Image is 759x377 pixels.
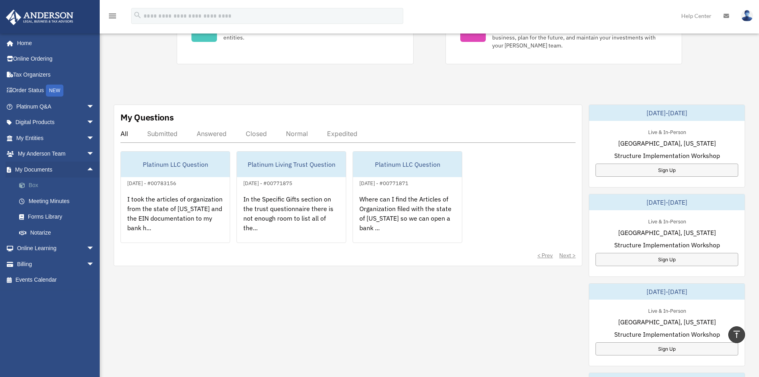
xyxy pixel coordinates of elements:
[595,164,738,177] a: Sign Up
[87,256,103,272] span: arrow_drop_down
[237,152,346,177] div: Platinum Living Trust Question
[120,111,174,123] div: My Questions
[246,130,267,138] div: Closed
[741,10,753,22] img: User Pic
[595,342,738,355] a: Sign Up
[6,162,106,178] a: My Documentsarrow_drop_up
[614,330,720,339] span: Structure Implementation Workshop
[120,130,128,138] div: All
[6,130,106,146] a: My Entitiesarrow_drop_down
[197,130,227,138] div: Answered
[589,194,745,210] div: [DATE]-[DATE]
[121,178,183,187] div: [DATE] - #00783156
[11,178,106,193] a: Box
[87,162,103,178] span: arrow_drop_up
[237,178,299,187] div: [DATE] - #00771875
[11,193,106,209] a: Meeting Minutes
[120,151,230,243] a: Platinum LLC Question[DATE] - #00783156I took the articles of organization from the state of [US_...
[6,272,106,288] a: Events Calendar
[133,11,142,20] i: search
[642,217,692,225] div: Live & In-Person
[108,11,117,21] i: menu
[353,178,415,187] div: [DATE] - #00771871
[87,99,103,115] span: arrow_drop_down
[589,105,745,121] div: [DATE]-[DATE]
[87,130,103,146] span: arrow_drop_down
[6,241,106,257] a: Online Learningarrow_drop_down
[11,209,106,225] a: Forms Library
[353,152,462,177] div: Platinum LLC Question
[614,151,720,160] span: Structure Implementation Workshop
[87,114,103,131] span: arrow_drop_down
[728,326,745,343] a: vertical_align_top
[6,83,106,99] a: Order StatusNEW
[327,130,357,138] div: Expedited
[353,151,462,243] a: Platinum LLC Question[DATE] - #00771871Where can I find the Articles of Organization filed with t...
[237,151,346,243] a: Platinum Living Trust Question[DATE] - #00771875In the Specific Gifts section on the trust questi...
[732,330,741,339] i: vertical_align_top
[108,14,117,21] a: menu
[286,130,308,138] div: Normal
[6,51,106,67] a: Online Ordering
[642,306,692,314] div: Live & In-Person
[589,284,745,300] div: [DATE]-[DATE]
[6,35,103,51] a: Home
[6,146,106,162] a: My Anderson Teamarrow_drop_down
[618,228,716,237] span: [GEOGRAPHIC_DATA], [US_STATE]
[11,225,106,241] a: Notarize
[121,188,230,250] div: I took the articles of organization from the state of [US_STATE] and the EIN documentation to my ...
[237,188,346,250] div: In the Specific Gifts section on the trust questionnaire there is not enough room to list all of ...
[46,85,63,97] div: NEW
[147,130,177,138] div: Submitted
[6,67,106,83] a: Tax Organizers
[121,152,230,177] div: Platinum LLC Question
[87,241,103,257] span: arrow_drop_down
[6,99,106,114] a: Platinum Q&Aarrow_drop_down
[6,114,106,130] a: Digital Productsarrow_drop_down
[595,253,738,266] a: Sign Up
[618,317,716,327] span: [GEOGRAPHIC_DATA], [US_STATE]
[618,138,716,148] span: [GEOGRAPHIC_DATA], [US_STATE]
[353,188,462,250] div: Where can I find the Articles of Organization filed with the state of [US_STATE] so we can open a...
[6,256,106,272] a: Billingarrow_drop_down
[642,127,692,136] div: Live & In-Person
[614,240,720,250] span: Structure Implementation Workshop
[87,146,103,162] span: arrow_drop_down
[4,10,76,25] img: Anderson Advisors Platinum Portal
